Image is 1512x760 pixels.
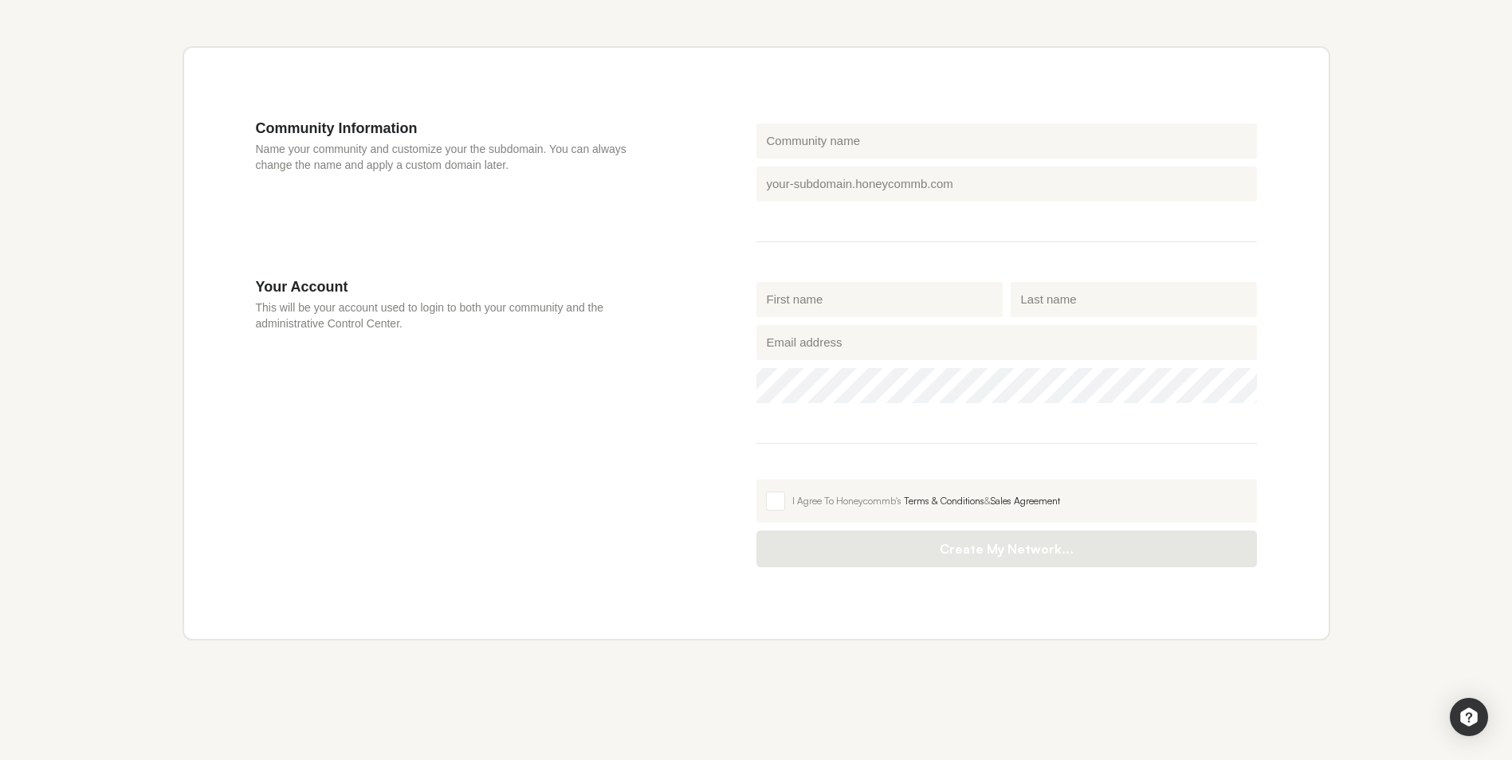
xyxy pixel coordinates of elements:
[991,495,1060,507] a: Sales Agreement
[792,494,1247,508] div: I Agree To Honeycommb's &
[772,541,1241,557] span: Create My Network...
[756,325,1257,360] input: Email address
[256,278,661,296] h3: Your Account
[256,141,661,173] p: Name your community and customize your the subdomain. You can always change the name and apply a ...
[756,531,1257,567] button: Create My Network...
[1011,282,1257,317] input: Last name
[756,123,1257,159] input: Community name
[756,282,1003,317] input: First name
[1450,698,1488,736] div: Open Intercom Messenger
[256,300,661,331] p: This will be your account used to login to both your community and the administrative Control Cen...
[904,495,984,507] a: Terms & Conditions
[756,166,1257,202] input: your-subdomain.honeycommb.com
[256,119,661,137] h3: Community Information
